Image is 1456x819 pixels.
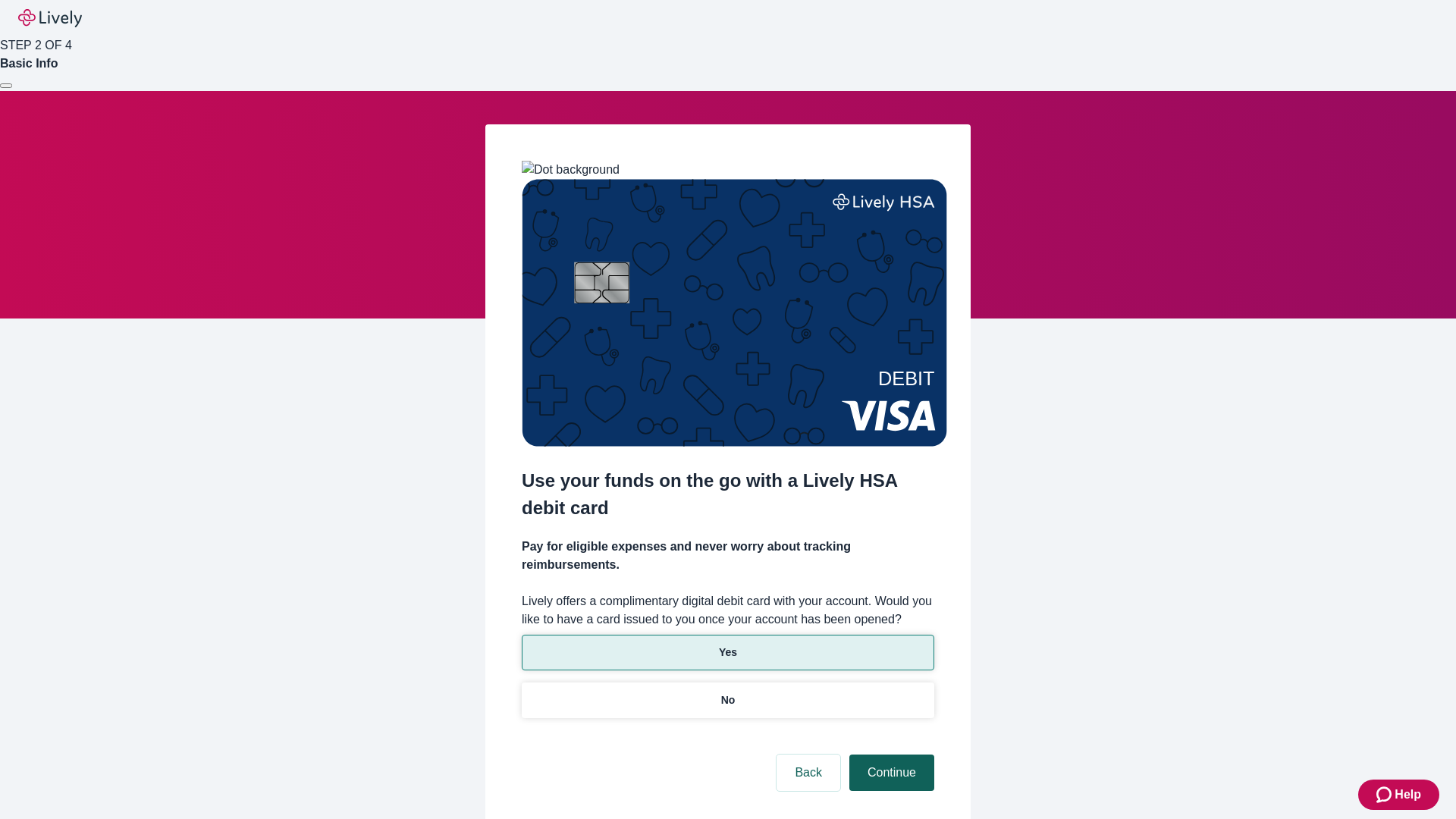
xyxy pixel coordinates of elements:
[18,9,82,27] img: Lively
[522,682,934,718] button: No
[522,179,947,447] img: Debit card
[719,645,737,661] p: Yes
[522,467,934,522] h2: Use your funds on the go with a Lively HSA debit card
[1395,786,1421,804] span: Help
[522,538,934,574] h4: Pay for eligible expenses and never worry about tracking reimbursements.
[522,161,620,179] img: Dot background
[777,755,840,791] button: Back
[1358,780,1439,810] button: Zendesk support iconHelp
[849,755,934,791] button: Continue
[522,635,934,670] button: Yes
[1376,786,1395,804] svg: Zendesk support icon
[721,692,736,708] p: No
[522,592,934,629] label: Lively offers a complimentary digital debit card with your account. Would you like to have a card...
